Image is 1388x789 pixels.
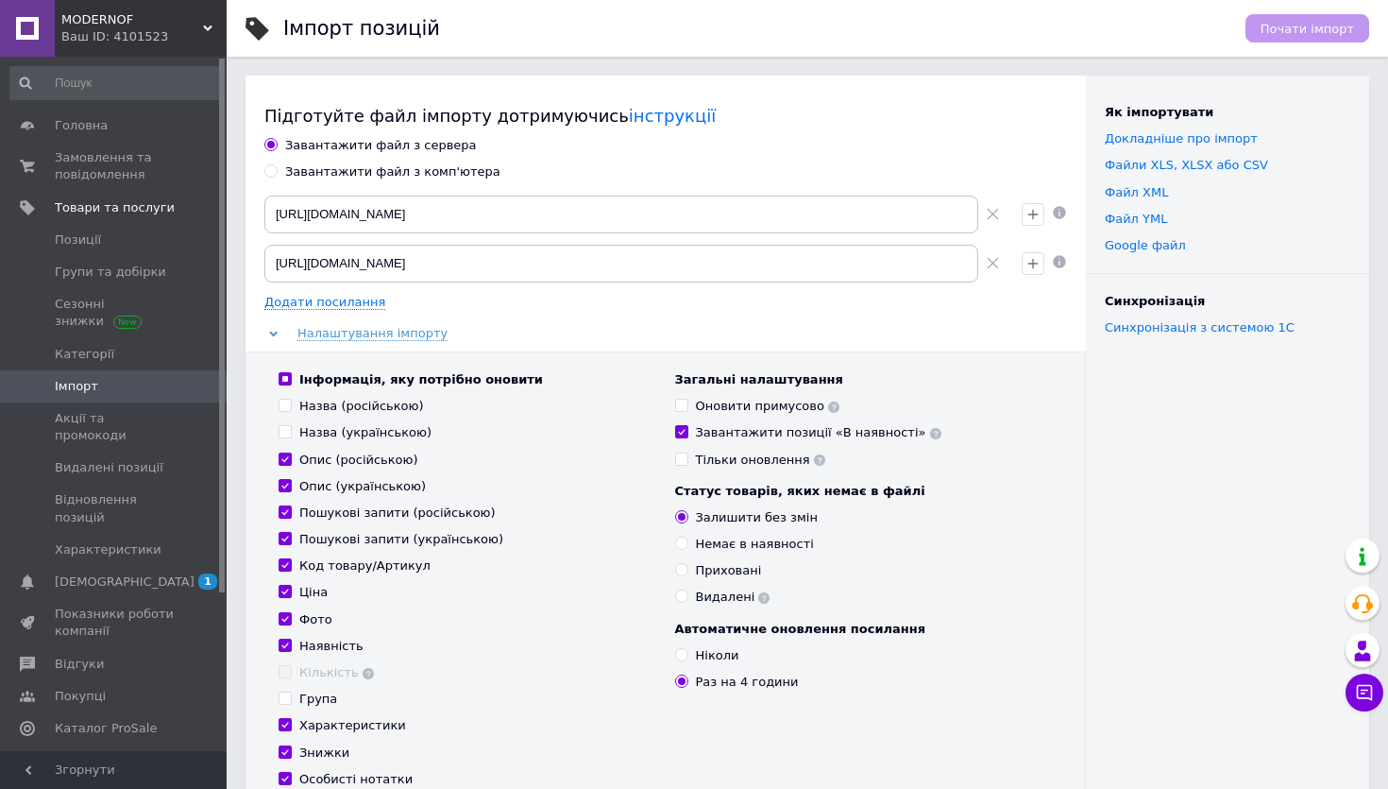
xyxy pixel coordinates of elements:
[55,656,104,673] span: Відгуки
[696,509,818,526] div: Залишити без змін
[696,562,762,579] div: Приховані
[629,106,716,126] a: інструкції
[264,196,978,233] input: Вкажіть посилання
[675,371,1053,388] div: Загальні налаштування
[55,378,98,395] span: Імпорт
[299,584,328,601] div: Ціна
[1105,185,1168,199] a: Файл XML
[299,505,496,522] div: Пошукові запити (російською)
[55,688,106,705] span: Покупці
[55,459,163,476] span: Видалені позиції
[55,149,175,183] span: Замовлення та повідомлення
[264,295,385,310] span: Додати посилання
[264,104,1067,128] div: Підготуйте файл імпорту дотримуючись
[1105,238,1186,252] a: Google файл
[299,691,337,708] div: Група
[299,398,424,415] div: Назва (російською)
[696,452,825,469] div: Тільки оновлення
[1105,320,1295,334] a: Синхронізація з системою 1С
[299,478,426,495] div: Опис (українською)
[297,326,448,341] span: Налаштування імпорту
[299,745,349,762] div: Знижки
[55,410,175,444] span: Акції та промокоди
[299,557,431,575] div: Код товару/Артикул
[55,491,175,525] span: Відновлення позицій
[285,137,477,154] div: Завантажити файл з сервера
[55,117,108,134] span: Головна
[299,664,374,681] div: Кількість
[299,531,503,548] div: Пошукові запити (українською)
[55,346,114,363] span: Категорії
[299,638,364,655] div: Наявність
[61,28,227,45] div: Ваш ID: 4101523
[696,589,770,606] div: Видалені
[1105,104,1350,121] div: Як імпортувати
[55,264,166,281] span: Групи та добірки
[55,199,175,216] span: Товари та послуги
[1105,293,1350,310] div: Синхронізація
[1105,212,1167,226] a: Файл YML
[299,771,413,788] div: Особисті нотатки
[61,11,203,28] span: MODERNOF
[55,606,175,640] span: Показники роботи компанії
[9,66,223,100] input: Пошук
[55,574,195,591] span: [DEMOGRAPHIC_DATA]
[285,163,500,180] div: Завантажити файл з комп'ютера
[299,371,543,388] div: Інформація, яку потрібно оновити
[299,611,332,628] div: Фото
[696,536,814,553] div: Немає в наявності
[299,452,418,469] div: Опис (російською)
[696,647,739,664] div: Ніколи
[1346,674,1383,712] button: Чат з покупцем
[696,424,941,441] div: Завантажити позиції «В наявності»
[696,674,799,691] div: Раз на 4 години
[198,574,217,590] span: 1
[55,296,175,330] span: Сезонні знижки
[675,483,1053,500] div: Статус товарів, яких немає в файлі
[55,720,157,737] span: Каталог ProSale
[299,717,406,734] div: Характеристики
[299,424,432,441] div: Назва (українською)
[696,398,840,415] div: Оновити примусово
[55,232,101,249] span: Позиції
[1105,158,1268,172] a: Файли ХLS, XLSX або CSV
[55,541,161,558] span: Характеристики
[675,621,1053,638] div: Автоматичне оновлення посилання
[1105,131,1258,146] a: Докладніше про імпорт
[283,17,440,40] h1: Імпорт позицій
[264,245,978,283] input: Вкажіть посилання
